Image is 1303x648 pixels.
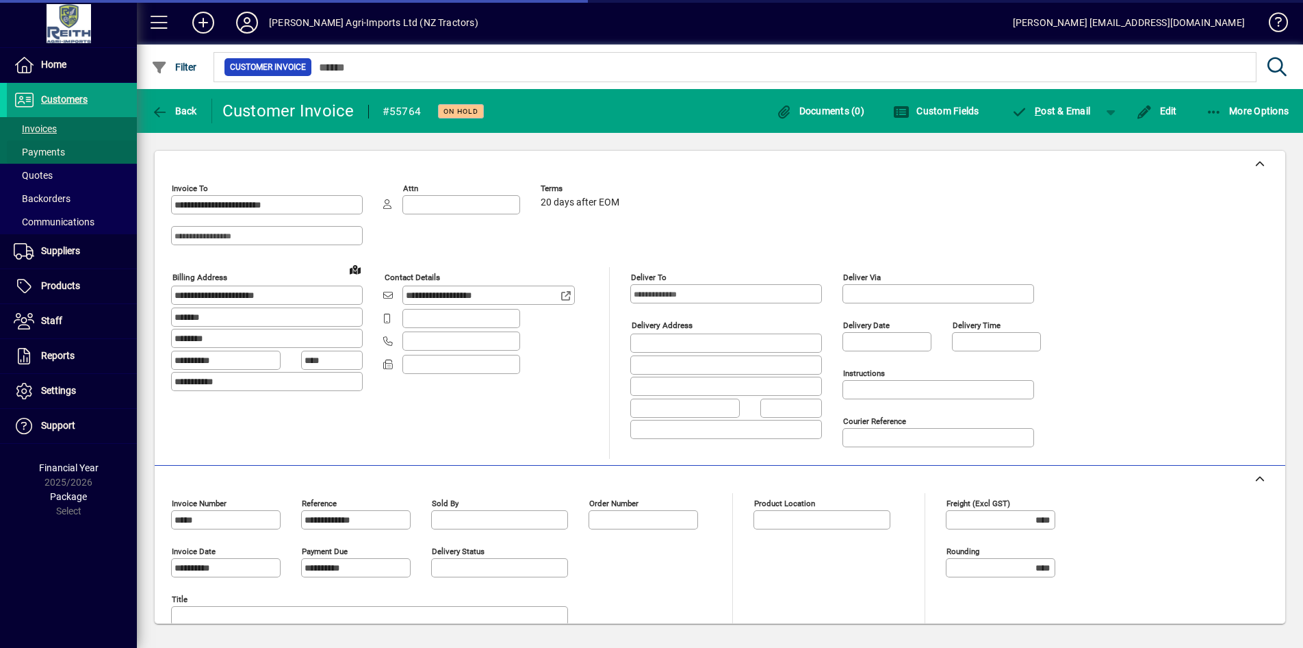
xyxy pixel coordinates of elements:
mat-label: Invoice date [172,547,216,556]
a: Quotes [7,164,137,187]
span: Edit [1136,105,1177,116]
button: Add [181,10,225,35]
span: More Options [1206,105,1289,116]
mat-label: Product location [754,499,815,508]
a: Backorders [7,187,137,210]
mat-label: Attn [403,184,418,193]
span: Financial Year [39,462,99,473]
button: More Options [1202,99,1293,123]
span: Quotes [14,170,53,181]
span: Filter [151,62,197,73]
mat-label: Courier Reference [843,416,906,426]
a: Suppliers [7,234,137,269]
mat-label: Order number [589,499,638,508]
div: #55764 [383,101,422,123]
mat-label: Delivery status [432,547,485,556]
span: Reports [41,350,75,361]
span: Staff [41,315,62,326]
mat-label: Delivery time [953,321,1001,330]
span: 20 days after EOM [541,197,619,208]
mat-label: Invoice number [172,499,227,508]
span: Customer Invoice [230,60,306,74]
span: Backorders [14,193,70,204]
mat-label: Rounding [946,547,979,556]
mat-label: Freight (excl GST) [946,499,1010,508]
a: Payments [7,140,137,164]
span: Settings [41,385,76,396]
span: Communications [14,216,94,227]
div: [PERSON_NAME] [EMAIL_ADDRESS][DOMAIN_NAME] [1013,12,1245,34]
mat-label: Deliver To [631,273,667,282]
span: Support [41,420,75,431]
mat-label: Invoice To [172,184,208,193]
span: Products [41,280,80,291]
span: Customers [41,94,88,105]
mat-label: Reference [302,499,337,508]
button: Back [148,99,201,123]
span: ost & Email [1011,105,1091,116]
a: Invoices [7,117,137,140]
a: View on map [344,258,366,280]
mat-label: Deliver via [843,273,881,282]
mat-label: Sold by [432,499,459,508]
a: Home [7,48,137,82]
div: Customer Invoice [222,100,354,122]
mat-label: Title [172,595,188,604]
button: Post & Email [1005,99,1098,123]
a: Communications [7,210,137,234]
app-page-header-button: Back [137,99,212,123]
a: Support [7,409,137,443]
button: Documents (0) [772,99,868,123]
span: Home [41,59,66,70]
div: [PERSON_NAME] Agri-Imports Ltd (NZ Tractors) [269,12,478,34]
mat-label: Delivery date [843,321,890,330]
button: Edit [1133,99,1181,123]
span: P [1035,105,1041,116]
button: Custom Fields [890,99,983,123]
a: Settings [7,374,137,408]
span: Back [151,105,197,116]
span: Suppliers [41,245,80,256]
span: Terms [541,184,623,193]
a: Reports [7,339,137,373]
a: Knowledge Base [1259,3,1286,47]
span: Documents (0) [775,105,864,116]
span: Custom Fields [893,105,979,116]
a: Staff [7,304,137,338]
span: Payments [14,147,65,158]
mat-label: Instructions [843,369,885,378]
button: Filter [148,55,201,79]
mat-label: Payment due [302,547,348,556]
span: On hold [443,107,478,116]
button: Profile [225,10,269,35]
span: Package [50,491,87,502]
span: Invoices [14,123,57,134]
a: Products [7,269,137,303]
